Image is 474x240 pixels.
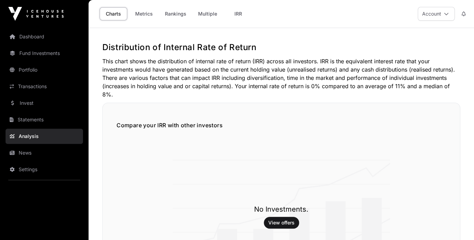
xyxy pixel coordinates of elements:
iframe: Chat Widget [439,207,474,240]
a: Portfolio [6,62,83,77]
a: Statements [6,112,83,127]
button: Account [418,7,455,21]
a: Settings [6,162,83,177]
span: View offers [268,219,295,226]
h1: No Investments. [254,204,308,214]
a: Fund Investments [6,46,83,61]
a: Analysis [6,129,83,144]
a: Multiple [194,7,222,20]
h5: Compare your IRR with other investors [117,121,446,129]
button: View offers [264,217,299,229]
a: Rankings [160,7,191,20]
p: This chart shows the distribution of internal rate of return (IRR) across all investors. IRR is t... [102,57,460,99]
a: IRR [224,7,252,20]
a: Dashboard [6,29,83,44]
a: Invest [6,95,83,111]
a: Charts [100,7,127,20]
a: News [6,145,83,160]
img: Icehouse Ventures Logo [8,7,64,21]
a: Transactions [6,79,83,94]
h2: Distribution of Internal Rate of Return [102,42,460,53]
a: Metrics [130,7,158,20]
